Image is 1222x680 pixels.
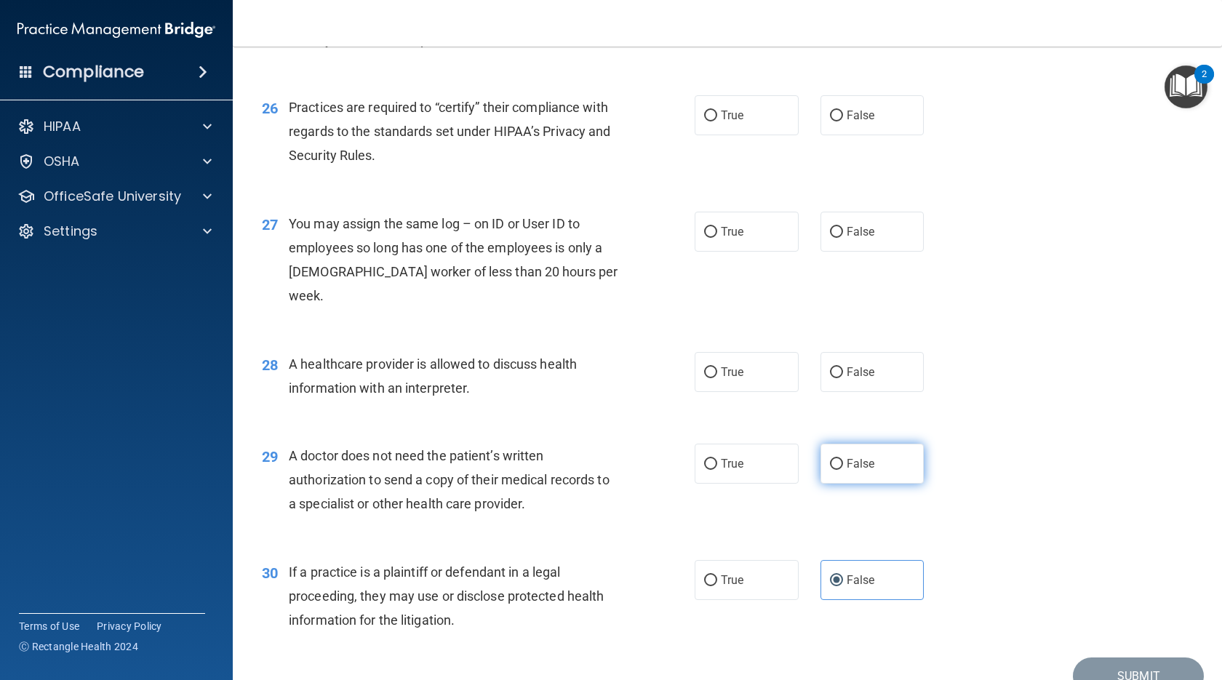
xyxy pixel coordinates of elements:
div: 2 [1202,74,1207,93]
span: Practices are required to “certify” their compliance with regards to the standards set under HIPA... [289,100,610,163]
span: False [847,457,875,471]
input: True [704,227,717,238]
span: You may assign the same log – on ID or User ID to employees so long has one of the employees is o... [289,216,618,304]
a: Privacy Policy [97,619,162,633]
span: Ⓒ Rectangle Health 2024 [19,639,138,654]
span: False [847,365,875,379]
span: 29 [262,448,278,465]
span: A doctor does not need the patient’s written authorization to send a copy of their medical record... [289,448,610,511]
input: True [704,111,717,121]
span: A healthcare provider is allowed to discuss health information with an interpreter. [289,356,577,396]
input: False [830,459,843,470]
span: False [847,225,875,239]
p: OSHA [44,153,80,170]
p: Settings [44,223,97,240]
span: True [721,573,743,587]
a: OfficeSafe University [17,188,212,205]
a: OSHA [17,153,212,170]
input: False [830,111,843,121]
span: 27 [262,216,278,233]
p: OfficeSafe University [44,188,181,205]
span: True [721,225,743,239]
input: False [830,575,843,586]
span: 30 [262,564,278,582]
input: False [830,227,843,238]
p: HIPAA [44,118,81,135]
a: Settings [17,223,212,240]
button: Open Resource Center, 2 new notifications [1165,65,1207,108]
span: 26 [262,100,278,117]
input: False [830,367,843,378]
img: PMB logo [17,15,215,44]
span: If a practice is a plaintiff or defendant in a legal proceeding, they may use or disclose protect... [289,564,604,628]
h4: Compliance [43,62,144,82]
a: Terms of Use [19,619,79,633]
span: Appointment reminders are allowed under the HIPAA Privacy Rule without a prior authorization. [289,8,599,47]
span: True [721,365,743,379]
span: False [847,573,875,587]
span: 28 [262,356,278,374]
input: True [704,575,717,586]
span: True [721,108,743,122]
input: True [704,367,717,378]
input: True [704,459,717,470]
a: HIPAA [17,118,212,135]
span: True [721,457,743,471]
span: False [847,108,875,122]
